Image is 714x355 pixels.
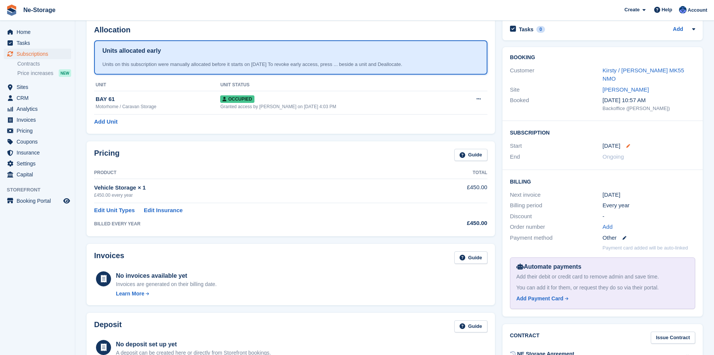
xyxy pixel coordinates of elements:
[20,4,58,16] a: Ne-Storage
[510,332,540,344] h2: Contract
[4,136,71,147] a: menu
[94,26,487,34] h2: Allocation
[94,320,122,333] h2: Deposit
[116,290,217,298] a: Learn More
[510,177,695,185] h2: Billing
[94,251,124,264] h2: Invoices
[414,167,487,179] th: Total
[17,27,62,37] span: Home
[17,60,71,67] a: Contracts
[519,26,534,33] h2: Tasks
[220,79,455,91] th: Unit Status
[94,79,220,91] th: Unit
[679,6,687,14] img: Karol Carter
[94,167,414,179] th: Product
[516,284,689,292] div: You can add it for them, or request they do so via their portal.
[510,142,603,150] div: Start
[603,201,695,210] div: Every year
[17,169,62,180] span: Capital
[4,82,71,92] a: menu
[603,153,624,160] span: Ongoing
[94,118,117,126] a: Add Unit
[17,136,62,147] span: Coupons
[4,93,71,103] a: menu
[4,104,71,114] a: menu
[220,95,254,103] span: Occupied
[414,219,487,228] div: £450.00
[17,147,62,158] span: Insurance
[603,67,684,82] a: Kirsty / [PERSON_NAME] MK55 NMO
[414,179,487,203] td: £450.00
[510,191,603,199] div: Next invoice
[603,142,620,150] time: 2025-09-13 00:00:00 UTC
[510,201,603,210] div: Billing period
[17,69,71,77] a: Price increases NEW
[17,70,53,77] span: Price increases
[17,38,62,48] span: Tasks
[510,223,603,231] div: Order number
[603,244,688,252] p: Payment card added will be auto-linked
[510,129,695,136] h2: Subscription
[7,186,75,194] span: Storefront
[688,6,707,14] span: Account
[536,26,545,33] div: 0
[59,69,71,77] div: NEW
[603,86,649,93] a: [PERSON_NAME]
[4,196,71,206] a: menu
[17,104,62,114] span: Analytics
[662,6,672,14] span: Help
[17,82,62,92] span: Sites
[603,223,613,231] a: Add
[651,332,695,344] a: Issue Contract
[94,149,120,161] h2: Pricing
[673,25,683,34] a: Add
[510,86,603,94] div: Site
[510,234,603,242] div: Payment method
[454,149,487,161] a: Guide
[454,320,487,333] a: Guide
[454,251,487,264] a: Guide
[102,61,479,68] div: Units on this subscription were manually allocated before it starts on [DATE] To revoke early acc...
[94,220,414,227] div: BILLED EVERY YEAR
[94,206,135,215] a: Edit Unit Types
[4,125,71,136] a: menu
[603,191,695,199] div: [DATE]
[220,103,455,110] div: Granted access by [PERSON_NAME] on [DATE] 4:03 PM
[62,196,71,205] a: Preview store
[17,125,62,136] span: Pricing
[603,105,695,112] div: Backoffice ([PERSON_NAME])
[4,38,71,48] a: menu
[4,158,71,169] a: menu
[603,234,695,242] div: Other
[510,153,603,161] div: End
[94,192,414,199] div: £450.00 every year
[94,184,414,192] div: Vehicle Storage × 1
[17,93,62,103] span: CRM
[4,147,71,158] a: menu
[116,280,217,288] div: Invoices are generated on their billing date.
[4,49,71,59] a: menu
[17,158,62,169] span: Settings
[17,196,62,206] span: Booking Portal
[510,66,603,83] div: Customer
[603,212,695,221] div: -
[96,95,220,104] div: BAY 61
[102,46,161,55] h1: Units allocated early
[510,55,695,61] h2: Booking
[510,96,603,112] div: Booked
[116,271,217,280] div: No invoices available yet
[516,295,686,303] a: Add Payment Card
[4,115,71,125] a: menu
[17,115,62,125] span: Invoices
[516,273,689,281] div: Add their debit or credit card to remove admin and save time.
[624,6,639,14] span: Create
[4,169,71,180] a: menu
[144,206,183,215] a: Edit Insurance
[6,5,17,16] img: stora-icon-8386f47178a22dfd0bd8f6a31ec36ba5ce8667c1dd55bd0f319d3a0aa187defe.svg
[603,96,695,105] div: [DATE] 10:57 AM
[116,340,271,349] div: No deposit set up yet
[510,212,603,221] div: Discount
[17,49,62,59] span: Subscriptions
[516,295,563,303] div: Add Payment Card
[96,103,220,110] div: Motorhome / Caravan Storage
